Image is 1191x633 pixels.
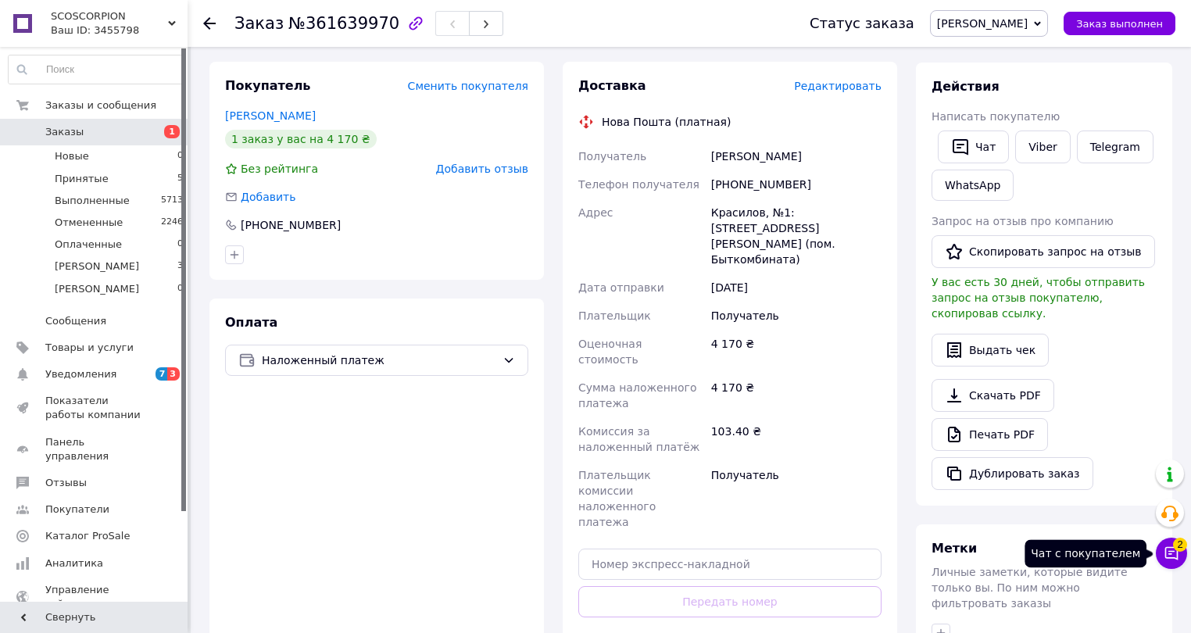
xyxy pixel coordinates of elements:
span: Заказы [45,125,84,139]
span: Доставка [578,78,646,93]
div: Нова Пошта (платная) [598,114,735,130]
span: 5 [177,172,183,186]
span: Сменить покупателя [408,80,528,92]
span: Добавить [241,191,295,203]
span: 3 [177,259,183,274]
div: Вернуться назад [203,16,216,31]
span: [PERSON_NAME] [937,17,1028,30]
div: [PERSON_NAME] [708,142,885,170]
span: 0 [177,149,183,163]
span: Сумма наложенного платежа [578,381,696,409]
div: Красилов, №1: [STREET_ADDRESS][PERSON_NAME] (пом. Быткомбината) [708,198,885,274]
span: Добавить отзыв [436,163,528,175]
span: Получатель [578,150,646,163]
span: Показатели работы компании [45,394,145,422]
span: Заказ выполнен [1076,18,1163,30]
span: Адрес [578,206,613,219]
span: Комиссия за наложенный платёж [578,425,699,453]
span: Сообщения [45,314,106,328]
span: Действия [932,79,1000,94]
div: [PHONE_NUMBER] [708,170,885,198]
input: Номер экспресс-накладной [578,549,882,580]
a: Печать PDF [932,418,1048,451]
div: [DATE] [708,274,885,302]
span: Оплата [225,315,277,330]
button: Дублировать заказ [932,457,1093,490]
div: Получатель [708,302,885,330]
span: Товары и услуги [45,341,134,355]
a: [PERSON_NAME] [225,109,316,122]
span: [PERSON_NAME] [55,282,139,296]
span: 0 [177,282,183,296]
button: Чат [938,131,1009,163]
span: Запрос на отзыв про компанию [932,215,1114,227]
div: 1 заказ у вас на 4 170 ₴ [225,130,377,148]
input: Поиск [9,55,184,84]
span: Отмененные [55,216,123,230]
span: Аналитика [45,556,103,570]
span: Написать покупателю [932,110,1060,123]
span: Покупатели [45,502,109,517]
span: Плательщик комиссии наложенного платежа [578,469,656,528]
div: Получатель [708,461,885,536]
div: 103.40 ₴ [708,417,885,461]
span: Личные заметки, которые видите только вы. По ним можно фильтровать заказы [932,566,1128,610]
span: Оплаченные [55,238,122,252]
span: Оценочная стоимость [578,338,642,366]
span: 7 [156,367,168,381]
span: Без рейтинга [241,163,318,175]
div: [PHONE_NUMBER] [239,217,342,233]
span: 0 [177,238,183,252]
a: Скачать PDF [932,379,1054,412]
div: Ваш ID: 3455798 [51,23,188,38]
span: Отзывы [45,476,87,490]
a: WhatsApp [932,170,1014,201]
span: SCOSCORPION [51,9,168,23]
a: Telegram [1077,131,1153,163]
span: 5713 [161,194,183,208]
span: Покупатель [225,78,310,93]
span: №361639970 [288,14,399,33]
div: 4 170 ₴ [708,330,885,374]
span: Панель управления [45,435,145,463]
span: Управление сайтом [45,583,145,611]
span: Новые [55,149,89,163]
span: Дата отправки [578,281,664,294]
span: 2246 [161,216,183,230]
button: Выдать чек [932,334,1049,367]
span: Телефон получателя [578,178,699,191]
button: Чат с покупателем2 [1156,538,1187,569]
span: Уведомления [45,367,116,381]
span: 2 [1173,538,1187,552]
div: 4 170 ₴ [708,374,885,417]
span: Наложенный платеж [262,352,496,369]
span: Редактировать [794,80,882,92]
span: Выполненные [55,194,130,208]
span: Плательщик [578,309,651,322]
span: Каталог ProSale [45,529,130,543]
span: [PERSON_NAME] [55,259,139,274]
a: Viber [1015,131,1070,163]
button: Заказ выполнен [1064,12,1175,35]
div: Чат с покупателем [1025,539,1146,567]
span: У вас есть 30 дней, чтобы отправить запрос на отзыв покупателю, скопировав ссылку. [932,276,1145,320]
span: Заказы и сообщения [45,98,156,113]
div: Статус заказа [810,16,914,31]
span: Принятые [55,172,109,186]
span: Заказ [234,14,284,33]
span: 1 [164,125,180,138]
span: Метки [932,541,977,556]
span: 3 [167,367,180,381]
button: Скопировать запрос на отзыв [932,235,1155,268]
